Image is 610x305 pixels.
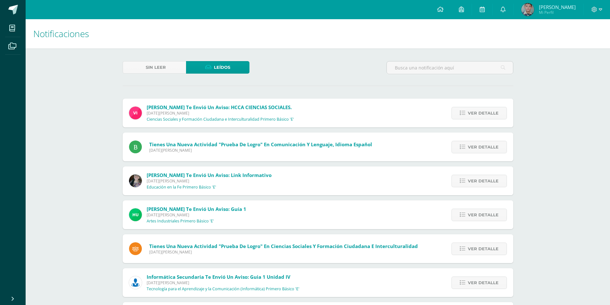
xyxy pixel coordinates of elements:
[147,110,294,116] span: [DATE][PERSON_NAME]
[147,117,294,122] p: Ciencias Sociales y Formación Ciudadana e Interculturalidad Primero Básico 'E'
[147,212,246,218] span: [DATE][PERSON_NAME]
[387,61,513,74] input: Busca una notificación aquí
[186,61,249,74] a: Leídos
[521,3,534,16] img: 202614e4573f8dc58c0c575afb629b9b.png
[539,10,576,15] span: Mi Perfil
[147,172,272,178] span: [PERSON_NAME] te envió un aviso: Link Informativo
[129,276,142,289] img: 6ed6846fa57649245178fca9fc9a58dd.png
[147,280,299,285] span: [DATE][PERSON_NAME]
[123,61,186,74] a: Sin leer
[539,4,576,10] span: [PERSON_NAME]
[149,243,418,249] span: Tienes una nueva actividad "Prueba de Logro" En Ciencias Sociales y Formación Ciudadana e Intercu...
[147,178,272,184] span: [DATE][PERSON_NAME]
[468,209,499,221] span: Ver detalle
[129,174,142,187] img: 8322e32a4062cfa8b237c59eedf4f548.png
[214,61,230,73] span: Leídos
[147,185,216,190] p: Educación en la Fe Primero Básico 'E'
[33,28,89,40] span: Notificaciones
[468,243,499,255] span: Ver detalle
[129,107,142,119] img: bd6d0aa147d20350c4821b7c643124fa.png
[147,206,246,212] span: [PERSON_NAME] te envió un aviso: Guía 1
[468,107,499,119] span: Ver detalle
[468,175,499,187] span: Ver detalle
[149,249,418,255] span: [DATE][PERSON_NAME]
[147,104,292,110] span: [PERSON_NAME] te envió un aviso: HCCA CIENCIAS SOCIALES.
[147,286,299,292] p: Tecnología para el Aprendizaje y la Comunicación (Informática) Primero Básico 'E'
[468,277,499,289] span: Ver detalle
[129,208,142,221] img: fd23069c3bd5c8dde97a66a86ce78287.png
[146,61,166,73] span: Sin leer
[149,148,372,153] span: [DATE][PERSON_NAME]
[468,141,499,153] span: Ver detalle
[147,219,214,224] p: Artes Industriales Primero Básico 'E'
[149,141,372,148] span: Tienes una nueva actividad "Prueba de logro" En Comunicación y Lenguaje, Idioma Español
[147,274,290,280] span: Informática Secundaria te envió un aviso: Guia 1 Unidad IV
